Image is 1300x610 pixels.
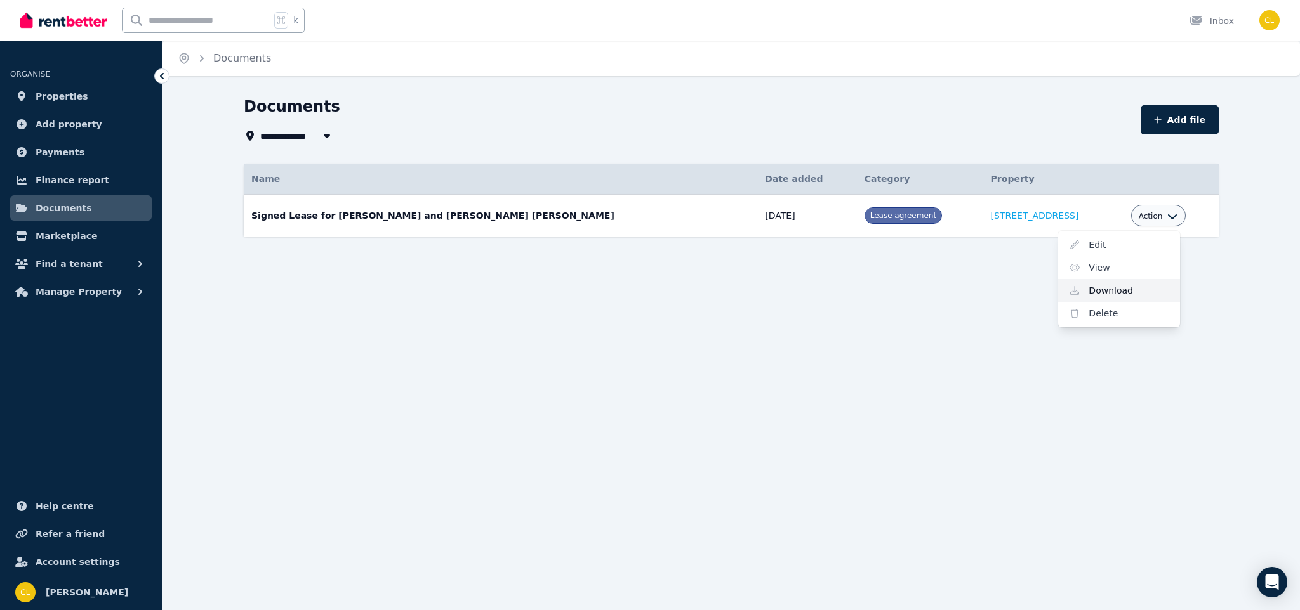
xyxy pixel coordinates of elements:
a: Help centre [10,493,152,519]
span: ORGANISE [10,70,50,79]
span: Find a tenant [36,256,103,271]
th: Category [857,164,983,195]
img: RentBetter [20,11,107,30]
span: Finance report [36,172,109,188]
span: [PERSON_NAME] [46,585,128,600]
button: Find a tenant [10,251,152,276]
span: Payments [36,145,84,160]
a: View [1058,256,1180,279]
span: Name [251,174,280,184]
button: Action [1139,211,1178,221]
div: Open Intercom Messenger [1257,567,1287,597]
h1: Documents [244,96,340,117]
a: Documents [213,52,271,64]
span: Manage Property [36,284,122,299]
div: Inbox [1190,15,1234,27]
td: Signed Lease for [PERSON_NAME] and [PERSON_NAME] [PERSON_NAME] [244,195,757,237]
a: Properties [10,84,152,109]
a: Delete [1058,302,1180,325]
span: Properties [36,89,88,104]
img: Christopher Li [15,582,36,602]
a: Refer a friend [10,521,152,547]
a: Download [1058,279,1180,302]
a: Add property [10,112,152,137]
a: Account settings [10,549,152,574]
a: [STREET_ADDRESS] [991,211,1079,221]
span: k [293,15,298,25]
span: Help centre [36,498,94,514]
span: Action [1139,211,1163,221]
th: Property [983,164,1124,195]
th: Date added [757,164,856,195]
span: Add property [36,117,102,132]
button: Manage Property [10,279,152,304]
td: [DATE] [757,195,856,237]
span: Lease agreement [870,211,936,220]
span: Marketplace [36,228,97,243]
nav: Breadcrumb [162,41,286,76]
button: Add file [1141,105,1219,134]
span: Documents [36,200,92,216]
img: Christopher Li [1259,10,1280,30]
a: Finance report [10,167,152,193]
span: Refer a friend [36,526,105,542]
div: Action [1058,231,1180,327]
span: Account settings [36,554,120,569]
a: Marketplace [10,223,152,249]
a: Documents [10,195,152,221]
a: Payments [10,140,152,165]
a: Edit [1058,233,1180,256]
